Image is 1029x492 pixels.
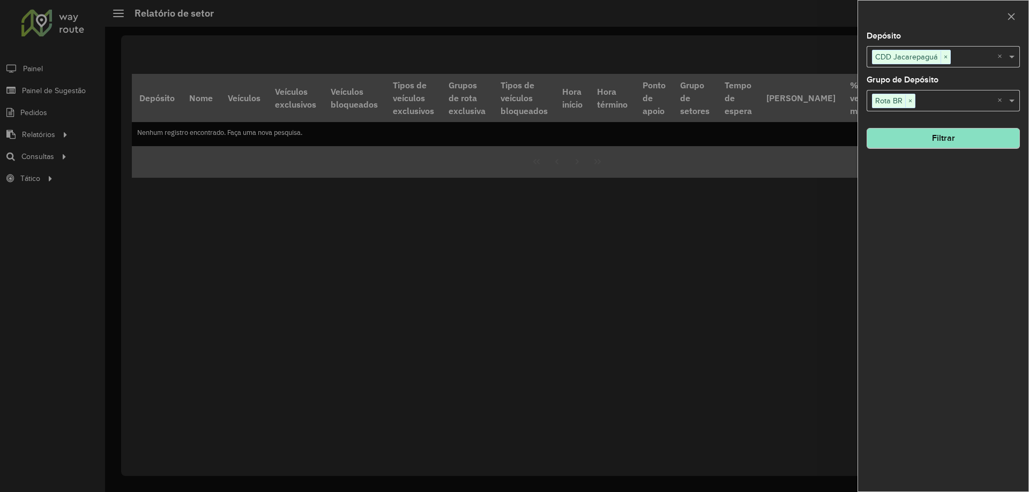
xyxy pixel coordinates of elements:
[873,50,941,63] span: CDD Jacarepaguá
[905,95,915,108] span: ×
[867,29,901,42] label: Depósito
[867,73,938,86] label: Grupo de Depósito
[873,94,905,107] span: Rota BR
[867,128,1020,148] button: Filtrar
[997,94,1006,107] span: Clear all
[941,51,950,64] span: ×
[997,50,1006,63] span: Clear all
